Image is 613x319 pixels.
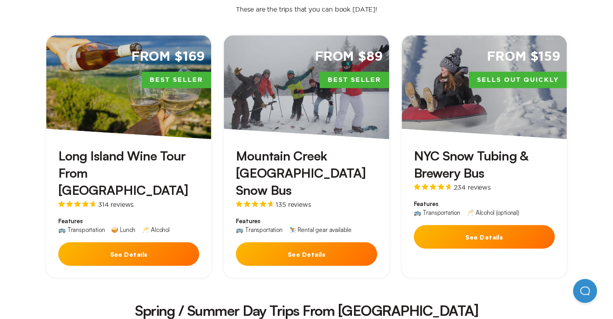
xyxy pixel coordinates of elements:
span: Features [58,217,199,225]
div: 🥂 Alcohol [142,227,170,233]
h2: Spring / Summer Day Trips From [GEOGRAPHIC_DATA] [53,303,560,318]
span: 135 reviews [276,201,311,208]
div: ⛷️ Rental gear available [289,227,352,233]
a: From $89Best SellerMountain Creek [GEOGRAPHIC_DATA] Snow Bus135 reviewsFeatures🚌 Transportation⛷️... [224,36,389,278]
span: From $169 [131,48,205,65]
span: From $159 [487,48,560,65]
div: 🥂 Alcohol (optional) [467,210,519,216]
div: 🚌 Transportation [236,227,282,233]
span: Features [236,217,377,225]
button: See Details [414,225,555,249]
span: From $89 [315,48,383,65]
div: 🚌 Transportation [414,210,460,216]
span: Sells Out Quickly [469,72,567,89]
button: See Details [236,242,377,266]
iframe: Help Scout Beacon - Open [573,279,597,303]
button: See Details [58,242,199,266]
h3: Mountain Creek [GEOGRAPHIC_DATA] Snow Bus [236,147,377,199]
a: From $159Sells Out QuicklyNYC Snow Tubing & Brewery Bus234 reviewsFeatures🚌 Transportation🥂 Alcoh... [402,36,567,278]
div: 🚌 Transportation [58,227,105,233]
span: Features [414,200,555,208]
span: Best Seller [320,72,389,89]
a: From $169Best SellerLong Island Wine Tour From [GEOGRAPHIC_DATA]314 reviewsFeatures🚌 Transportati... [46,36,211,278]
h3: NYC Snow Tubing & Brewery Bus [414,147,555,182]
span: 314 reviews [98,201,134,208]
div: 🥪 Lunch [111,227,135,233]
span: 234 reviews [454,184,491,190]
span: Best Seller [142,72,211,89]
h3: Long Island Wine Tour From [GEOGRAPHIC_DATA] [58,147,199,199]
p: These are the trips that you can book [DATE]! [228,5,385,13]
